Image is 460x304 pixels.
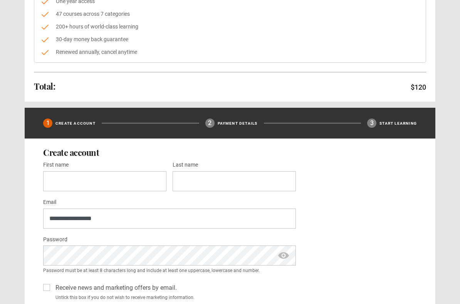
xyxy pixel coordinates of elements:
[411,82,426,92] p: $120
[43,119,52,128] div: 1
[40,35,420,43] li: 30-day money back guarantee
[52,294,296,301] small: Untick this box if you do not wish to receive marketing information.
[34,82,55,91] h2: Total:
[205,119,215,128] div: 2
[43,235,67,244] label: Password
[277,246,290,266] span: show password
[367,119,376,128] div: 3
[52,283,177,292] label: Receive news and marketing offers by email.
[379,120,417,126] p: Start learning
[40,10,420,18] li: 47 courses across 7 categories
[218,120,258,126] p: Payment details
[55,120,96,126] p: Create Account
[43,160,69,170] label: First name
[43,148,417,157] h2: Create account
[40,23,420,31] li: 200+ hours of world-class learning
[43,198,56,207] label: Email
[40,48,420,56] li: Renewed annually, cancel anytime
[173,160,198,170] label: Last name
[43,267,296,274] small: Password must be at least 8 characters long and include at least one uppercase, lowercase and num...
